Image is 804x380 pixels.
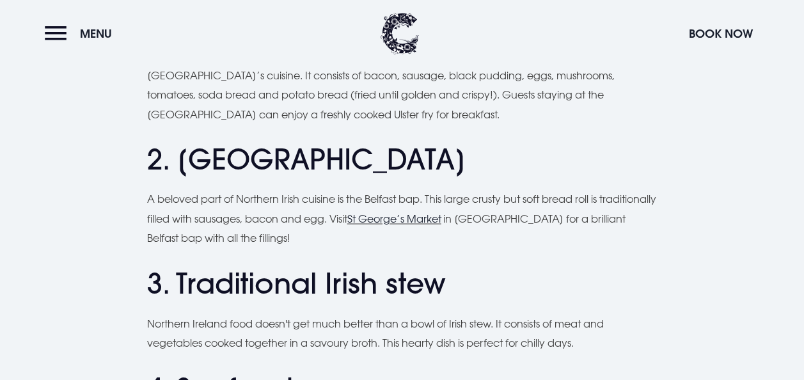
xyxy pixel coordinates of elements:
[147,189,658,248] p: A beloved part of Northern Irish cuisine is the Belfast bap. This large crusty but soft bread rol...
[147,266,658,300] h2: 3. Traditional Irish stew
[682,20,759,47] button: Book Now
[80,26,112,41] span: Menu
[147,313,658,352] p: Northern Ireland food doesn't get much better than a bowl of Irish stew. It consists of meat and ...
[147,143,658,177] h2: 2. [GEOGRAPHIC_DATA]
[381,13,419,54] img: Clandeboye Lodge
[147,46,658,124] p: The Ulster fry is a traditional Northern Irish breakfast dish that has become an iconic part of [...
[45,20,118,47] button: Menu
[347,212,441,225] a: St George’s Market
